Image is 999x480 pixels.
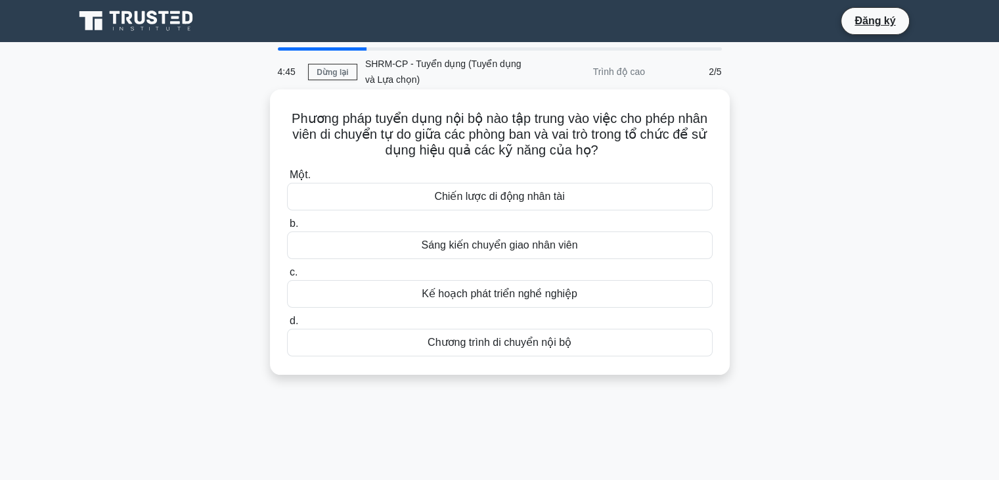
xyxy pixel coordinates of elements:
font: Đăng ký [855,15,895,26]
a: Đăng ký [847,12,903,29]
font: Kế hoạch phát triển nghề nghiệp [422,288,577,299]
font: 2/5 [709,66,721,77]
font: c. [290,266,298,277]
font: Phương pháp tuyển dụng nội bộ nào tập trung vào việc cho phép nhân viên di chuyển tự do giữa các ... [292,111,707,157]
font: Dừng lại [317,68,348,77]
font: b. [290,218,298,229]
font: Chương trình di chuyển nội bộ [428,337,571,348]
a: Dừng lại [308,64,357,80]
font: d. [290,315,298,326]
font: Một. [290,169,311,180]
font: SHRM-CP - Tuyển dụng (Tuyển dụng và Lựa chọn) [365,59,522,85]
font: Trình độ cao [593,66,645,77]
font: Sáng kiến ​​chuyển giao nhân viên [422,239,578,251]
font: Chiến lược di động nhân tài [434,191,564,202]
font: 4:45 [278,66,296,77]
